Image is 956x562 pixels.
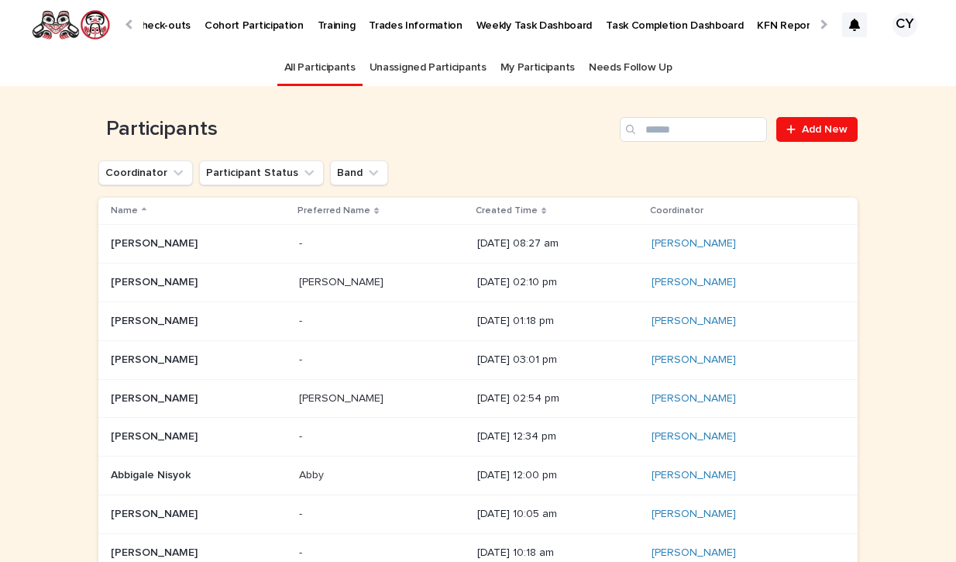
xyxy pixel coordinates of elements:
button: Coordinator [98,160,193,185]
button: Band [330,160,388,185]
p: [DATE] 03:01 pm [477,353,639,367]
p: [PERSON_NAME] [111,427,201,443]
p: - [299,234,305,250]
a: [PERSON_NAME] [652,353,736,367]
p: [PERSON_NAME] [111,273,201,289]
p: - [299,427,305,443]
input: Search [620,117,767,142]
p: [DATE] 10:18 am [477,546,639,560]
a: [PERSON_NAME] [652,546,736,560]
p: [PERSON_NAME] [299,273,387,289]
p: [DATE] 01:18 pm [477,315,639,328]
p: [PERSON_NAME] [111,234,201,250]
div: CY [892,12,917,37]
tr: [PERSON_NAME][PERSON_NAME] [PERSON_NAME][PERSON_NAME] [DATE] 02:54 pm[PERSON_NAME] [98,379,858,418]
h1: Participants [98,117,614,142]
p: Preferred Name [297,202,370,219]
a: [PERSON_NAME] [652,276,736,289]
a: Add New [776,117,858,142]
tr: [PERSON_NAME][PERSON_NAME] -- [DATE] 10:05 am[PERSON_NAME] [98,495,858,533]
p: [DATE] 02:10 pm [477,276,639,289]
p: [DATE] 12:00 pm [477,469,639,482]
a: [PERSON_NAME] [652,392,736,405]
button: Participant Status [199,160,324,185]
p: - [299,350,305,367]
p: [DATE] 02:54 pm [477,392,639,405]
a: My Participants [500,50,575,86]
p: [PERSON_NAME] [111,350,201,367]
tr: Abbigale NisyokAbbigale Nisyok AbbyAbby [DATE] 12:00 pm[PERSON_NAME] [98,457,858,495]
p: [DATE] 08:27 am [477,237,639,250]
a: [PERSON_NAME] [652,237,736,250]
p: - [299,312,305,328]
tr: [PERSON_NAME][PERSON_NAME] [PERSON_NAME][PERSON_NAME] [DATE] 02:10 pm[PERSON_NAME] [98,264,858,302]
p: [PERSON_NAME] [111,505,201,521]
a: [PERSON_NAME] [652,469,736,482]
a: Unassigned Participants [370,50,487,86]
p: Name [111,202,138,219]
p: Abbigale Nisyok [111,466,194,482]
span: Add New [802,124,848,135]
a: [PERSON_NAME] [652,508,736,521]
a: [PERSON_NAME] [652,430,736,443]
p: [DATE] 10:05 am [477,508,639,521]
p: [PERSON_NAME] [111,543,201,560]
p: [DATE] 12:34 pm [477,430,639,443]
p: Created Time [476,202,538,219]
p: [PERSON_NAME] [111,312,201,328]
p: Coordinator [650,202,703,219]
tr: [PERSON_NAME][PERSON_NAME] -- [DATE] 01:18 pm[PERSON_NAME] [98,302,858,340]
a: [PERSON_NAME] [652,315,736,328]
p: - [299,505,305,521]
p: [PERSON_NAME] [299,389,387,405]
tr: [PERSON_NAME][PERSON_NAME] -- [DATE] 12:34 pm[PERSON_NAME] [98,418,858,457]
p: Abby [299,466,327,482]
tr: [PERSON_NAME][PERSON_NAME] -- [DATE] 08:27 am[PERSON_NAME] [98,225,858,264]
a: Needs Follow Up [589,50,672,86]
p: - [299,543,305,560]
img: rNyI97lYS1uoOg9yXW8k [31,9,111,40]
a: All Participants [284,50,356,86]
tr: [PERSON_NAME][PERSON_NAME] -- [DATE] 03:01 pm[PERSON_NAME] [98,340,858,379]
p: [PERSON_NAME] [111,389,201,405]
